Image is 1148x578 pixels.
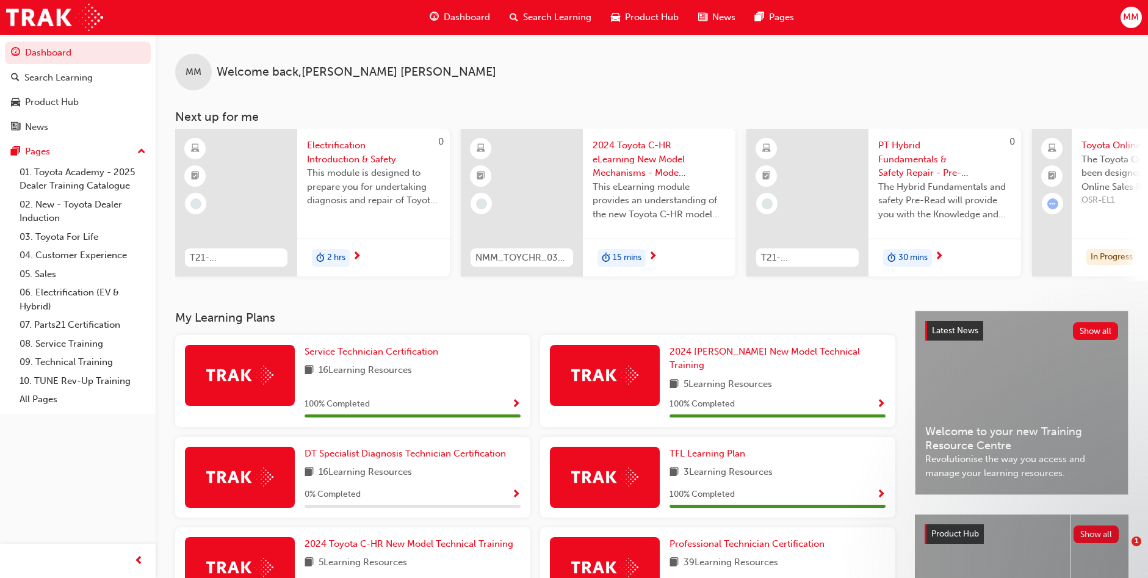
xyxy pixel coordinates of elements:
[761,251,854,265] span: T21-PTHV_HYBRID_PRE_READ
[1073,322,1119,340] button: Show all
[305,465,314,480] span: book-icon
[5,116,151,139] a: News
[191,141,200,157] span: learningResourceType_ELEARNING-icon
[430,10,439,25] span: guage-icon
[670,465,679,480] span: book-icon
[1047,198,1058,209] span: learningRecordVerb_ATTEMPT-icon
[746,129,1021,276] a: 0T21-PTHV_HYBRID_PRE_READPT Hybrid Fundamentals & Safety Repair - Pre-ReadThe Hybrid Fundamentals...
[15,195,151,228] a: 02. New - Toyota Dealer Induction
[510,10,518,25] span: search-icon
[6,4,103,31] img: Trak
[477,141,485,157] span: learningResourceType_ELEARNING-icon
[305,537,518,551] a: 2024 Toyota C-HR New Model Technical Training
[15,246,151,265] a: 04. Customer Experience
[887,250,896,266] span: duration-icon
[500,5,601,30] a: search-iconSearch Learning
[688,5,745,30] a: news-iconNews
[670,346,860,371] span: 2024 [PERSON_NAME] New Model Technical Training
[593,180,726,222] span: This eLearning module provides an understanding of the new Toyota C-HR model line-up and their Ka...
[878,180,1011,222] span: The Hybrid Fundamentals and safety Pre-Read will provide you with the Knowledge and Understanding...
[571,468,638,486] img: Trak
[932,325,978,336] span: Latest News
[925,425,1118,452] span: Welcome to your new Training Resource Centre
[11,48,20,59] span: guage-icon
[307,139,440,166] span: Electrification Introduction & Safety
[305,447,511,461] a: DT Specialist Diagnosis Technician Certification
[1132,536,1141,546] span: 1
[769,10,794,24] span: Pages
[670,555,679,571] span: book-icon
[307,166,440,208] span: This module is designed to prepare you for undertaking diagnosis and repair of Toyota & Lexus Ele...
[5,91,151,114] a: Product Hub
[648,251,657,262] span: next-icon
[611,10,620,25] span: car-icon
[319,363,412,378] span: 16 Learning Resources
[523,10,591,24] span: Search Learning
[175,311,895,325] h3: My Learning Plans
[316,250,325,266] span: duration-icon
[1123,10,1139,24] span: MM
[1106,536,1136,566] iframe: Intercom live chat
[670,397,735,411] span: 100 % Completed
[15,334,151,353] a: 08. Service Training
[305,488,361,502] span: 0 % Completed
[1009,136,1015,147] span: 0
[670,448,745,459] span: TFL Learning Plan
[670,488,735,502] span: 100 % Completed
[762,141,771,157] span: learningResourceType_ELEARNING-icon
[5,140,151,163] button: Pages
[305,363,314,378] span: book-icon
[925,452,1118,480] span: Revolutionise the way you access and manage your learning resources.
[24,71,93,85] div: Search Learning
[898,251,928,265] span: 30 mins
[305,538,513,549] span: 2024 Toyota C-HR New Model Technical Training
[15,163,151,195] a: 01. Toyota Academy - 2025 Dealer Training Catalogue
[476,198,487,209] span: learningRecordVerb_NONE-icon
[15,353,151,372] a: 09. Technical Training
[25,145,50,159] div: Pages
[327,251,345,265] span: 2 hrs
[11,97,20,108] span: car-icon
[11,146,20,157] span: pages-icon
[1048,168,1056,184] span: booktick-icon
[601,5,688,30] a: car-iconProduct Hub
[305,448,506,459] span: DT Specialist Diagnosis Technician Certification
[511,399,521,410] span: Show Progress
[876,489,886,500] span: Show Progress
[190,251,283,265] span: T21-FOD_HVIS_PREREQ
[420,5,500,30] a: guage-iconDashboard
[670,538,825,549] span: Professional Technician Certification
[670,377,679,392] span: book-icon
[15,265,151,284] a: 05. Sales
[755,10,764,25] span: pages-icon
[217,65,496,79] span: Welcome back , [PERSON_NAME] [PERSON_NAME]
[305,346,438,357] span: Service Technician Certification
[934,251,944,262] span: next-icon
[5,67,151,89] a: Search Learning
[15,228,151,247] a: 03. Toyota For Life
[438,136,444,147] span: 0
[1121,7,1142,28] button: MM
[593,139,726,180] span: 2024 Toyota C-HR eLearning New Model Mechanisms - Model Outline (Module 1)
[762,198,773,209] span: learningRecordVerb_NONE-icon
[745,5,804,30] a: pages-iconPages
[876,397,886,412] button: Show Progress
[571,366,638,385] img: Trak
[684,465,773,480] span: 3 Learning Resources
[137,144,146,160] span: up-icon
[444,10,490,24] span: Dashboard
[134,554,143,569] span: prev-icon
[571,558,638,577] img: Trak
[352,251,361,262] span: next-icon
[191,168,200,184] span: booktick-icon
[461,129,735,276] a: NMM_TOYCHR_032024_MODULE_12024 Toyota C-HR eLearning New Model Mechanisms - Model Outline (Module...
[1048,141,1056,157] span: laptop-icon
[925,321,1118,341] a: Latest NewsShow all
[1086,249,1137,266] div: In Progress
[477,168,485,184] span: booktick-icon
[25,95,79,109] div: Product Hub
[156,110,1148,124] h3: Next up for me
[511,487,521,502] button: Show Progress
